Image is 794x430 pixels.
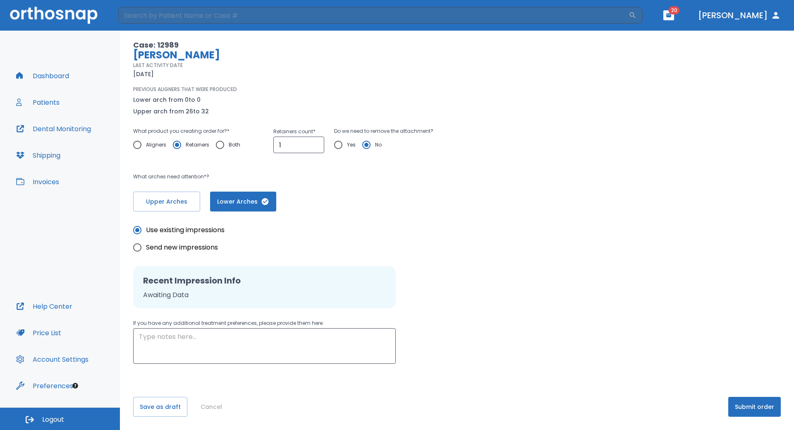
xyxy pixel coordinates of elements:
[728,397,781,417] button: Submit order
[133,318,396,328] p: If you have any additional treatment preferences, please provide them here:
[11,66,74,86] button: Dashboard
[133,192,200,211] button: Upper Arches
[11,296,77,316] button: Help Center
[42,415,64,424] span: Logout
[11,323,66,343] button: Price List
[133,86,237,93] p: PREVIOUS ALIGNERS THAT WERE PRODUCED
[218,197,268,206] span: Lower Arches
[11,145,65,165] button: Shipping
[11,376,78,396] button: Preferences
[669,6,680,14] span: 20
[197,397,225,417] button: Cancel
[11,119,96,139] button: Dental Monitoring
[146,243,218,252] span: Send new impressions
[142,197,191,206] span: Upper Arches
[133,106,209,116] p: Upper arch from 26 to 32
[11,172,64,192] button: Invoices
[133,62,183,69] p: LAST ACTIVITY DATE
[143,290,386,300] p: Awaiting Data
[133,397,187,417] button: Save as draft
[133,126,247,136] p: What product you creating order for? *
[133,40,511,50] p: Case: 12989
[11,92,65,112] button: Patients
[186,140,209,150] span: Retainers
[133,95,209,105] p: Lower arch from 0 to 0
[72,382,79,389] div: Tooltip anchor
[11,349,93,369] button: Account Settings
[210,192,276,211] button: Lower Arches
[146,140,166,150] span: Aligners
[133,172,511,182] p: What arches need attention*?
[143,274,386,287] h2: Recent Impression Info
[118,7,629,24] input: Search by Patient Name or Case #
[273,127,324,137] p: Retainers count *
[10,7,98,24] img: Orthosnap
[695,8,784,23] button: [PERSON_NAME]
[375,140,382,150] span: No
[334,126,433,136] p: Do we need to remove the attachment?
[229,140,240,150] span: Both
[347,140,356,150] span: Yes
[146,225,225,235] span: Use existing impressions
[133,69,154,79] p: [DATE]
[133,50,511,60] p: [PERSON_NAME]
